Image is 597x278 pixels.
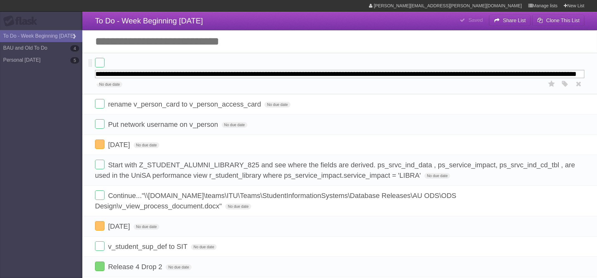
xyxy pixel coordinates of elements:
label: Star task [546,79,558,89]
span: No due date [191,244,217,250]
label: Done [95,99,105,108]
span: Start with Z_STUDENT_ALUMNI_LIBRARY_825 and see where the fields are derived. ps_srvc_ind_data , ... [95,161,575,179]
label: Done [95,160,105,169]
button: Share List [489,15,531,26]
span: No due date [424,173,450,179]
span: Put network username on v_person [108,120,219,128]
button: Clone This List [532,15,584,26]
b: Clone This List [546,18,580,23]
label: Done [95,221,105,231]
span: No due date [264,102,290,108]
label: Done [95,190,105,200]
span: No due date [225,204,251,209]
span: No due date [134,142,159,148]
label: Done [95,262,105,271]
span: To Do - Week Beginning [DATE] [95,16,203,25]
span: v_student_sup_def to SIT [108,243,189,250]
span: Release 4 Drop 2 [108,263,164,271]
span: [DATE] [108,141,131,149]
b: Saved [468,17,483,23]
span: [DATE] [108,222,131,230]
b: 5 [70,57,79,64]
span: No due date [222,122,247,128]
div: Flask [3,15,41,27]
label: Done [95,139,105,149]
b: 4 [70,45,79,52]
span: No due date [134,224,159,230]
span: No due date [97,82,122,87]
span: rename v_person_card to v_person_access_card [108,100,263,108]
span: Continue..."\\[DOMAIN_NAME]\teams\ITU\Teams\StudentInformationSystems\Database Releases\AU ODS\OD... [95,192,456,210]
b: Share List [503,18,526,23]
label: Done [95,58,105,67]
label: Done [95,119,105,129]
label: Done [95,241,105,251]
span: No due date [166,264,191,270]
